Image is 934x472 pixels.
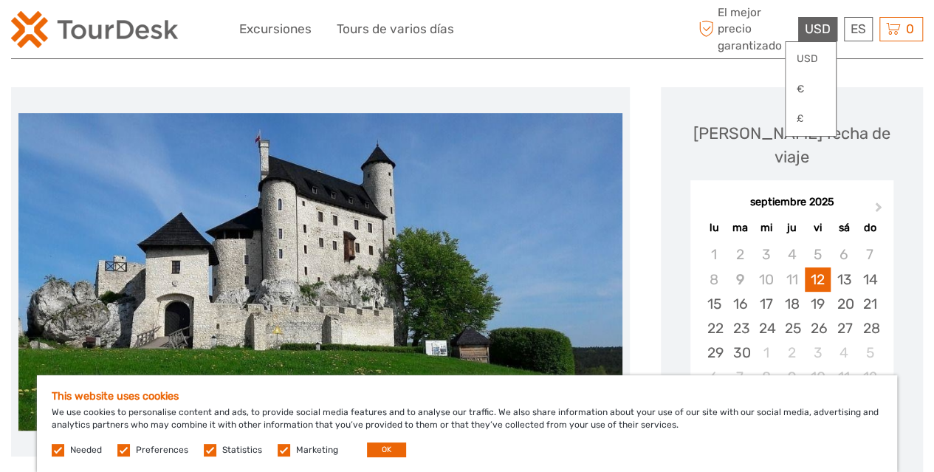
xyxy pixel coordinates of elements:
[727,292,753,316] div: Choose martes, 16 de septiembre de 2025
[868,199,892,222] button: Next Month
[701,365,727,389] div: Choose lunes, 6 de octubre de 2025
[695,4,794,54] span: El mejor precio garantizado
[805,21,831,36] span: USD
[805,341,831,365] div: Choose viernes, 3 de octubre de 2025
[222,444,262,456] label: Statistics
[786,106,836,132] a: £
[856,292,882,316] div: Choose domingo, 21 de septiembre de 2025
[727,365,753,389] div: Choose martes, 7 de octubre de 2025
[856,218,882,238] div: do
[779,242,805,267] div: Not available jueves, 4 de septiembre de 2025
[805,316,831,341] div: Choose viernes, 26 de septiembre de 2025
[831,316,856,341] div: Choose sábado, 27 de septiembre de 2025
[296,444,338,456] label: Marketing
[676,122,908,168] div: [PERSON_NAME] fecha de viaje
[805,365,831,389] div: Choose viernes, 10 de octubre de 2025
[11,11,178,48] img: 2254-3441b4b5-4e5f-4d00-b396-31f1d84a6ebf_logo_small.png
[753,242,779,267] div: Not available miércoles, 3 de septiembre de 2025
[831,218,856,238] div: sá
[690,195,893,211] div: septiembre 2025
[18,113,622,431] img: e4b6735bffae400fa78852fbbd3b7b4f_main_slider.jpg
[786,76,836,103] a: €
[70,444,102,456] label: Needed
[136,444,188,456] label: Preferences
[831,292,856,316] div: Choose sábado, 20 de septiembre de 2025
[779,218,805,238] div: ju
[779,292,805,316] div: Choose jueves, 18 de septiembre de 2025
[831,242,856,267] div: Not available sábado, 6 de septiembre de 2025
[170,23,188,41] button: Open LiveChat chat widget
[844,17,873,41] div: ES
[337,18,454,40] a: Tours de varios días
[37,375,897,472] div: We use cookies to personalise content and ads, to provide social media features and to analyse ou...
[701,242,727,267] div: Not available lunes, 1 de septiembre de 2025
[856,316,882,341] div: Choose domingo, 28 de septiembre de 2025
[779,316,805,341] div: Choose jueves, 25 de septiembre de 2025
[727,267,753,292] div: Not available martes, 9 de septiembre de 2025
[856,267,882,292] div: Choose domingo, 14 de septiembre de 2025
[831,365,856,389] div: Choose sábado, 11 de octubre de 2025
[727,242,753,267] div: Not available martes, 2 de septiembre de 2025
[701,267,727,292] div: Not available lunes, 8 de septiembre de 2025
[753,341,779,365] div: Choose miércoles, 1 de octubre de 2025
[753,316,779,341] div: Choose miércoles, 24 de septiembre de 2025
[753,267,779,292] div: Not available miércoles, 10 de septiembre de 2025
[753,292,779,316] div: Choose miércoles, 17 de septiembre de 2025
[805,267,831,292] div: Choose viernes, 12 de septiembre de 2025
[367,442,406,457] button: OK
[904,21,916,36] span: 0
[701,316,727,341] div: Choose lunes, 22 de septiembre de 2025
[805,242,831,267] div: Not available viernes, 5 de septiembre de 2025
[786,46,836,72] a: USD
[779,267,805,292] div: Not available jueves, 11 de septiembre de 2025
[856,242,882,267] div: Not available domingo, 7 de septiembre de 2025
[856,365,882,389] div: Choose domingo, 12 de octubre de 2025
[779,341,805,365] div: Choose jueves, 2 de octubre de 2025
[701,341,727,365] div: Choose lunes, 29 de septiembre de 2025
[239,18,312,40] a: Excursiones
[701,218,727,238] div: lu
[52,390,882,403] h5: This website uses cookies
[727,341,753,365] div: Choose martes, 30 de septiembre de 2025
[805,218,831,238] div: vi
[753,218,779,238] div: mi
[805,292,831,316] div: Choose viernes, 19 de septiembre de 2025
[727,218,753,238] div: ma
[701,292,727,316] div: Choose lunes, 15 de septiembre de 2025
[753,365,779,389] div: Choose miércoles, 8 de octubre de 2025
[779,365,805,389] div: Choose jueves, 9 de octubre de 2025
[21,26,167,38] p: We're away right now. Please check back later!
[831,341,856,365] div: Choose sábado, 4 de octubre de 2025
[695,242,888,389] div: month 2025-09
[831,267,856,292] div: Choose sábado, 13 de septiembre de 2025
[856,341,882,365] div: Choose domingo, 5 de octubre de 2025
[727,316,753,341] div: Choose martes, 23 de septiembre de 2025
